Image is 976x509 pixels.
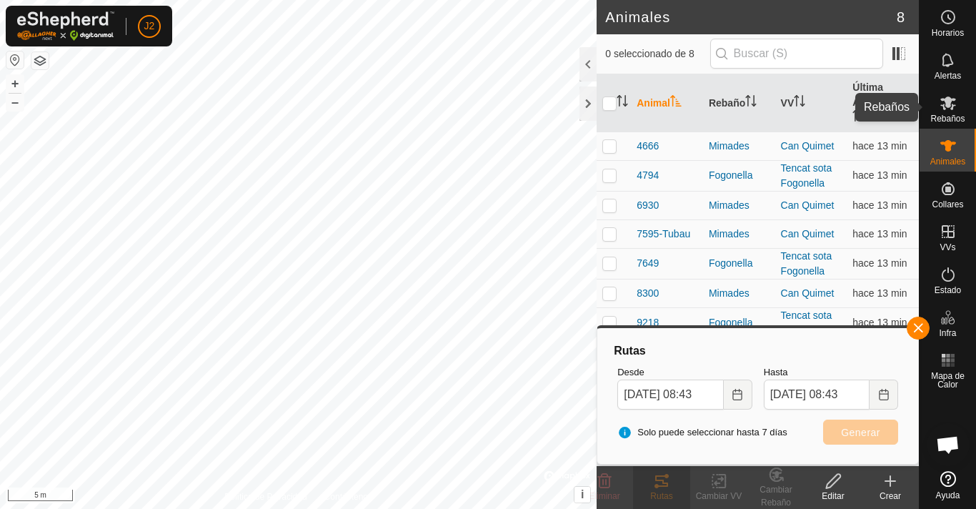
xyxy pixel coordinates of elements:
[605,46,709,61] span: 0 seleccionado de 8
[936,491,960,500] span: Ayuda
[932,200,963,209] span: Collares
[852,169,907,181] span: 30 ago 2025, 8:31
[710,39,883,69] input: Buscar (S)
[31,52,49,69] button: Capas del Mapa
[703,74,775,132] th: Rebaño
[852,199,907,211] span: 30 ago 2025, 8:31
[841,427,880,438] span: Generar
[224,490,307,503] a: Política de Privacidad
[852,257,907,269] span: 30 ago 2025, 8:31
[637,315,659,330] span: 9218
[920,465,976,505] a: Ayuda
[923,372,972,389] span: Mapa de Calor
[709,315,770,330] div: Fogonella
[637,198,659,213] span: 6930
[709,139,770,154] div: Mimades
[781,287,835,299] a: Can Quimet
[781,140,835,152] a: Can Quimet
[935,71,961,80] span: Alertas
[862,490,919,503] div: Crear
[781,250,832,277] a: Tencat sota Fogonella
[852,287,907,299] span: 30 ago 2025, 8:31
[617,97,628,109] p-sorticon: Activar para ordenar
[144,19,155,34] span: J2
[823,420,898,445] button: Generar
[612,342,904,360] div: Rutas
[637,168,659,183] span: 4794
[581,488,584,500] span: i
[670,97,682,109] p-sorticon: Activar para ordenar
[781,199,835,211] a: Can Quimet
[747,483,805,509] div: Cambiar Rebaño
[709,286,770,301] div: Mimades
[690,490,747,503] div: Cambiar VV
[939,329,956,337] span: Infra
[709,227,770,242] div: Mimades
[775,74,847,132] th: VV
[805,490,862,503] div: Editar
[940,243,955,252] span: VVs
[745,97,757,109] p-sorticon: Activar para ordenar
[781,162,832,189] a: Tencat sota Fogonella
[617,365,752,380] label: Desde
[6,75,24,92] button: +
[847,74,919,132] th: Última Actualización
[852,317,907,328] span: 30 ago 2025, 8:31
[764,365,898,380] label: Hasta
[852,112,864,124] p-sorticon: Activar para ordenar
[897,6,905,28] span: 8
[631,74,703,132] th: Animal
[6,51,24,69] button: Restablecer Mapa
[637,227,690,242] span: 7595-Tubau
[781,310,832,336] a: Tencat sota Fogonella
[794,97,805,109] p-sorticon: Activar para ordenar
[637,256,659,271] span: 7649
[852,140,907,152] span: 30 ago 2025, 8:31
[589,491,619,501] span: Eliminar
[605,9,897,26] h2: Animales
[637,139,659,154] span: 4666
[17,11,114,41] img: Logo Gallagher
[709,198,770,213] div: Mimades
[324,490,372,503] a: Contáctenos
[637,286,659,301] span: 8300
[709,256,770,271] div: Fogonella
[781,228,835,239] a: Can Quimet
[709,168,770,183] div: Fogonella
[930,114,965,123] span: Rebaños
[574,487,590,503] button: i
[930,157,965,166] span: Animales
[6,94,24,111] button: –
[852,228,907,239] span: 30 ago 2025, 8:31
[724,380,752,410] button: Choose Date
[927,423,970,466] a: Obre el xat
[633,490,690,503] div: Rutas
[932,29,964,37] span: Horarios
[870,380,898,410] button: Choose Date
[935,286,961,295] span: Estado
[617,425,787,440] span: Solo puede seleccionar hasta 7 días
